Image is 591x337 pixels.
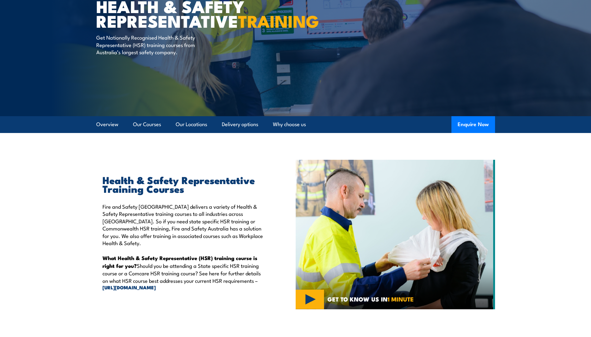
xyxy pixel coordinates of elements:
img: Fire & Safety Australia deliver Health and Safety Representatives Training Courses – HSR Training [296,160,495,309]
strong: 1 MINUTE [388,294,414,303]
strong: TRAINING [238,7,319,33]
a: Our Locations [176,116,207,133]
a: Overview [96,116,118,133]
button: Enquire Now [451,116,495,133]
p: Get Nationally Recognised Health & Safety Representative (HSR) training courses from Australia’s ... [96,34,210,55]
h2: Health & Safety Representative Training Courses [102,175,267,193]
a: Delivery options [222,116,258,133]
a: [URL][DOMAIN_NAME] [102,284,267,291]
p: Fire and Safety [GEOGRAPHIC_DATA] delivers a variety of Health & Safety Representative training c... [102,203,267,246]
a: Our Courses [133,116,161,133]
strong: What Health & Safety Representative (HSR) training course is right for you? [102,254,257,269]
p: Should you be attending a State specific HSR training course or a Comcare HSR training course? Se... [102,254,267,291]
a: Why choose us [273,116,306,133]
span: GET TO KNOW US IN [327,296,414,302]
